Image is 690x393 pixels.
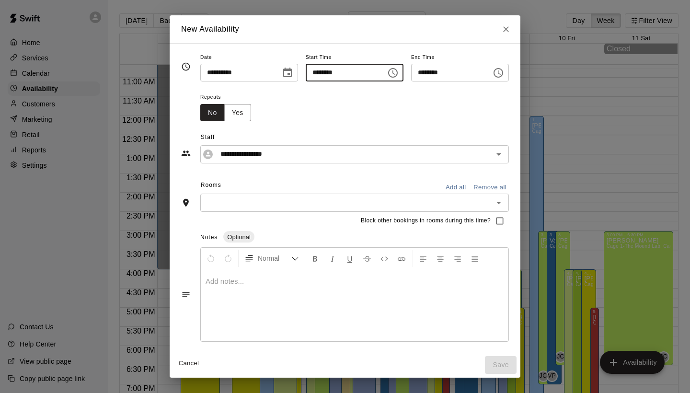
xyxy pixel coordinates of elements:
[307,250,323,267] button: Format Bold
[471,180,509,195] button: Remove all
[278,63,297,82] button: Choose date, selected date is Oct 7, 2025
[432,250,448,267] button: Center Align
[203,250,219,267] button: Undo
[489,63,508,82] button: Choose time, selected time is 2:45 PM
[361,216,491,226] span: Block other bookings in rooms during this time?
[342,250,358,267] button: Format Underline
[258,254,291,263] span: Normal
[383,63,402,82] button: Choose time, selected time is 2:15 PM
[173,356,204,371] button: Cancel
[200,234,218,241] span: Notes
[200,91,259,104] span: Repeats
[224,104,251,122] button: Yes
[201,182,221,188] span: Rooms
[492,148,506,161] button: Open
[201,130,509,145] span: Staff
[440,180,471,195] button: Add all
[241,250,303,267] button: Formatting Options
[393,250,410,267] button: Insert Link
[411,51,509,64] span: End Time
[306,51,403,64] span: Start Time
[324,250,341,267] button: Format Italics
[223,233,254,241] span: Optional
[449,250,466,267] button: Right Align
[492,196,506,209] button: Open
[200,51,298,64] span: Date
[181,149,191,158] svg: Staff
[200,104,225,122] button: No
[181,198,191,208] svg: Rooms
[359,250,375,267] button: Format Strikethrough
[415,250,431,267] button: Left Align
[467,250,483,267] button: Justify Align
[220,250,236,267] button: Redo
[200,104,251,122] div: outlined button group
[497,21,515,38] button: Close
[181,62,191,71] svg: Timing
[376,250,392,267] button: Insert Code
[181,23,239,35] h6: New Availability
[181,290,191,300] svg: Notes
